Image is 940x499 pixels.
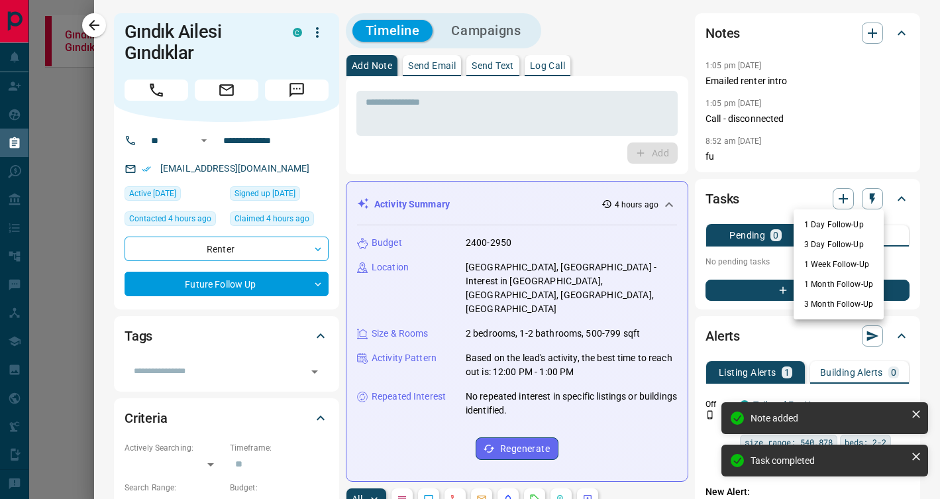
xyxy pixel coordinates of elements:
[794,254,884,274] li: 1 Week Follow-Up
[794,294,884,314] li: 3 Month Follow-Up
[794,274,884,294] li: 1 Month Follow-Up
[751,455,906,466] div: Task completed
[794,215,884,235] li: 1 Day Follow-Up
[794,235,884,254] li: 3 Day Follow-Up
[751,413,906,423] div: Note added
